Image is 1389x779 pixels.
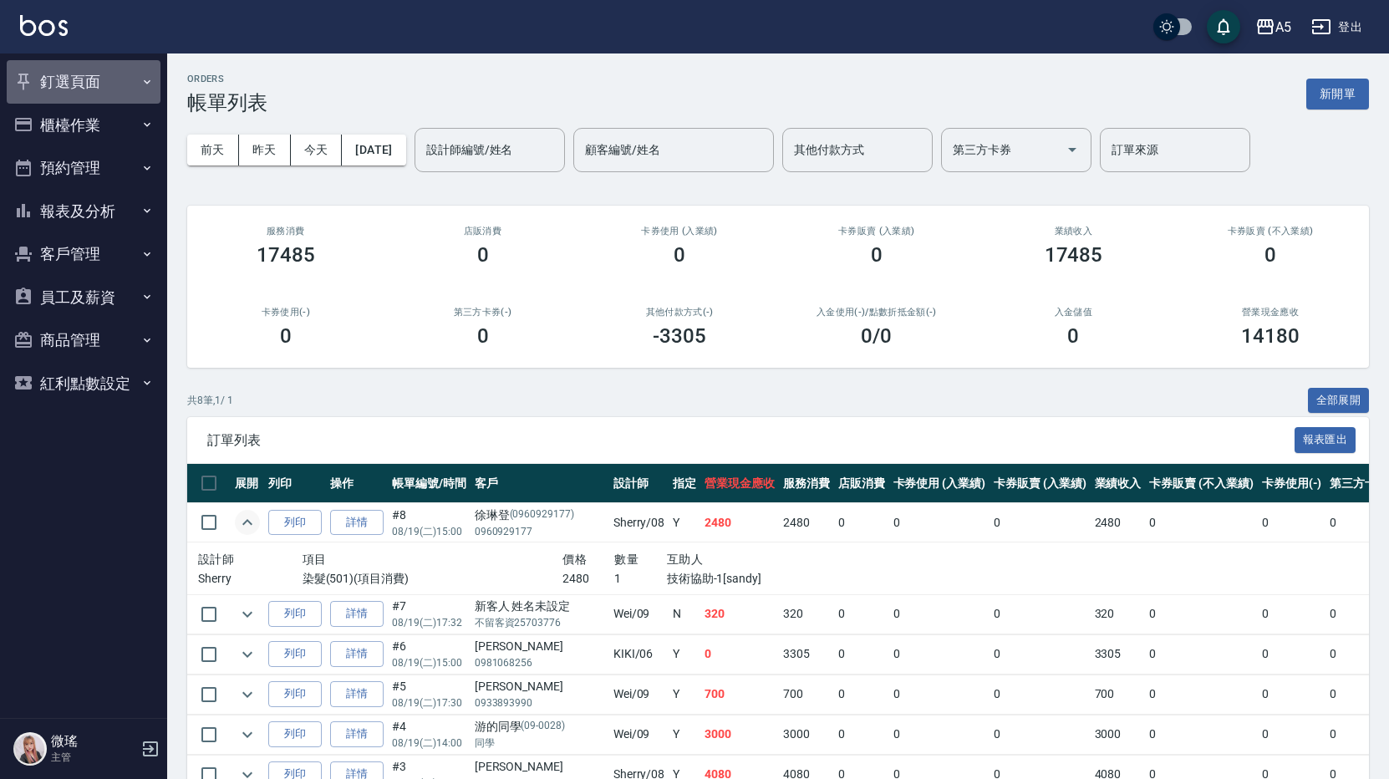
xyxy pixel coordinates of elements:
a: 詳情 [330,641,384,667]
th: 操作 [326,464,388,503]
td: N [669,594,700,634]
h2: 第三方卡券(-) [404,307,562,318]
td: 2480 [1091,503,1146,542]
p: 主管 [51,750,136,765]
td: 2480 [779,503,834,542]
td: #8 [388,503,471,542]
button: 列印 [268,641,322,667]
td: 700 [779,675,834,714]
th: 設計師 [609,464,669,503]
button: 前天 [187,135,239,165]
h3: -3305 [653,324,706,348]
td: 0 [834,675,889,714]
td: 320 [700,594,779,634]
h2: 入金儲值 [995,307,1152,318]
button: 報表匯出 [1295,427,1356,453]
td: KIKI /06 [609,634,669,674]
button: [DATE] [342,135,405,165]
button: 登出 [1305,12,1369,43]
td: Y [669,634,700,674]
h2: 入金使用(-) /點數折抵金額(-) [798,307,955,318]
td: 0 [990,675,1091,714]
button: 商品管理 [7,318,160,362]
td: #6 [388,634,471,674]
button: A5 [1249,10,1298,44]
button: 報表及分析 [7,190,160,233]
td: 0 [889,503,990,542]
td: #7 [388,594,471,634]
p: 技術協助-1[sandy] [667,570,823,588]
td: 0 [889,634,990,674]
h3: 0 [477,324,489,348]
p: Sherry [198,570,303,588]
td: 0 [834,715,889,754]
td: 0 [990,503,1091,542]
td: Wei /09 [609,594,669,634]
button: 釘選頁面 [7,60,160,104]
td: Sherry /08 [609,503,669,542]
td: 0 [1258,715,1326,754]
td: 0 [1145,634,1257,674]
div: A5 [1275,17,1291,38]
a: 詳情 [330,510,384,536]
td: 0 [834,503,889,542]
h2: 其他付款方式(-) [601,307,758,318]
th: 帳單編號/時間 [388,464,471,503]
td: 0 [1145,715,1257,754]
td: 320 [779,594,834,634]
td: Wei /09 [609,715,669,754]
p: 08/19 (二) 15:00 [392,655,466,670]
h2: 業績收入 [995,226,1152,237]
td: 0 [889,715,990,754]
p: 08/19 (二) 17:30 [392,695,466,710]
td: #5 [388,675,471,714]
button: 列印 [268,510,322,536]
p: 共 8 筆, 1 / 1 [187,393,233,408]
p: 同學 [475,736,605,751]
td: Y [669,503,700,542]
td: 0 [1145,503,1257,542]
td: Wei /09 [609,675,669,714]
td: 0 [889,675,990,714]
th: 客戶 [471,464,609,503]
div: [PERSON_NAME] [475,638,605,655]
span: 訂單列表 [207,432,1295,449]
span: 互助人 [667,552,703,566]
h2: 卡券使用 (入業績) [601,226,758,237]
th: 卡券使用(-) [1258,464,1326,503]
p: 1 [614,570,666,588]
p: (0960929177) [510,507,575,524]
button: 櫃檯作業 [7,104,160,147]
button: expand row [235,682,260,707]
h2: 卡券使用(-) [207,307,364,318]
h3: 0 [1264,243,1276,267]
td: 0 [889,594,990,634]
h5: 微瑤 [51,733,136,750]
button: 員工及薪資 [7,276,160,319]
a: 新開單 [1306,85,1369,101]
h3: 0 [674,243,685,267]
td: #4 [388,715,471,754]
td: 0 [990,634,1091,674]
td: 700 [1091,675,1146,714]
td: 3305 [1091,634,1146,674]
h2: ORDERS [187,74,267,84]
h3: 服務消費 [207,226,364,237]
td: 0 [1258,594,1326,634]
img: Logo [20,15,68,36]
th: 服務消費 [779,464,834,503]
h2: 卡券販賣 (不入業績) [1192,226,1349,237]
div: [PERSON_NAME] [475,678,605,695]
button: 全部展開 [1308,388,1370,414]
td: 3305 [779,634,834,674]
td: 320 [1091,594,1146,634]
td: 3000 [1091,715,1146,754]
td: 3000 [779,715,834,754]
button: expand row [235,642,260,667]
td: 2480 [700,503,779,542]
td: 0 [1258,503,1326,542]
p: (09-0028) [521,718,565,736]
h3: 17485 [257,243,315,267]
p: 不留客資25703776 [475,615,605,630]
th: 卡券販賣 (入業績) [990,464,1091,503]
